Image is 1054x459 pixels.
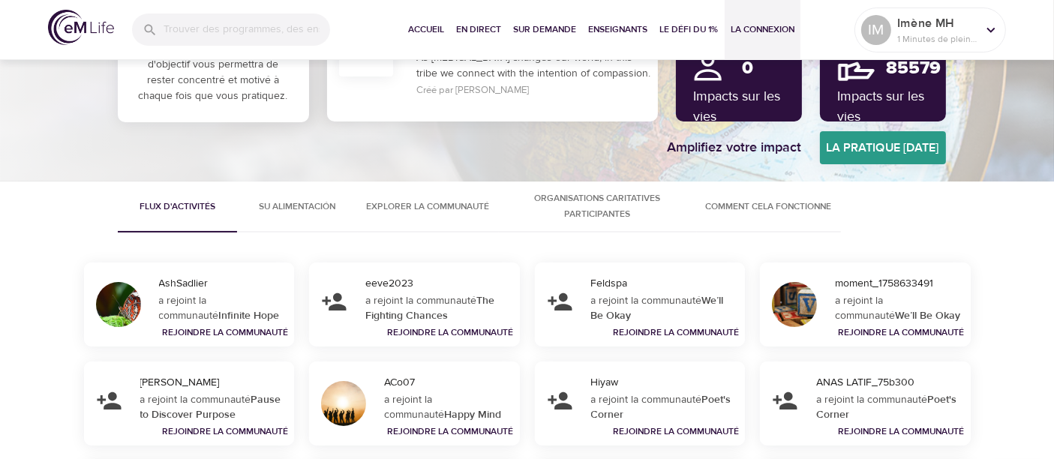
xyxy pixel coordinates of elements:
[838,86,928,127] p: Impacts sur les vies
[384,375,514,390] div: ACo07
[839,425,965,437] a: Rejoindre la communauté
[835,293,961,323] div: a rejoint la communauté
[588,22,647,37] span: Enseignants
[820,137,946,158] span: La pratique [DATE]
[613,425,739,437] a: Rejoindre la communauté
[839,326,965,338] a: Rejoindre la communauté
[734,46,783,79] h2: 0
[367,199,490,214] span: Explorer la communauté
[162,326,288,338] a: Rejoindre la communauté
[591,392,736,422] div: a rejoint la communauté
[136,41,291,104] p: La création d'un énoncé d'objectif vous permettra de rester concentré et motivé à chaque fois que...
[591,276,740,291] div: Feldspa
[48,10,114,45] img: logo
[659,22,719,37] span: Le défi du 1%
[591,293,736,323] div: a rejoint la communauté
[159,276,289,291] div: AshSadlier
[388,326,514,338] a: Rejoindre la communauté
[835,276,965,291] div: moment_1758633491
[731,22,794,37] span: La Connexion
[861,15,891,45] div: IM
[384,392,510,422] div: a rejoint la communauté
[365,293,510,323] div: a rejoint la communauté
[408,22,444,37] span: Accueil
[816,392,961,422] div: a rejoint la communauté
[694,39,736,81] img: personal.png
[591,393,731,421] strong: Poet's Corner
[162,425,288,437] a: Rejoindre la communauté
[140,375,289,390] div: [PERSON_NAME]
[219,309,280,322] strong: Infinite Hope
[365,294,494,322] strong: The Fighting Chances
[613,326,739,338] a: Rejoindre la communauté
[816,375,965,390] div: ANAS LATIF_75b300
[895,309,960,322] strong: We’ll Be Okay
[897,14,977,32] p: Imène MH
[164,13,330,46] input: Trouver des programmes, des enseignants, etc...
[444,408,501,421] strong: Happy Mind
[159,293,285,323] div: a rejoint la communauté
[838,39,880,81] img: community.png
[591,294,724,322] strong: We’ll Be Okay
[456,22,501,37] span: En direct
[417,50,652,82] p: As [MEDICAL_DATA] changes our world, in this tribe we connect with the intention of compassion.
[127,199,229,214] span: Flux d'activités
[508,190,688,222] span: Organisations caritatives participantes
[140,392,285,422] div: a rejoint la communauté
[140,393,281,421] strong: Pause to Discover Purpose
[513,22,576,37] span: Sur demande
[417,83,652,98] p: Créé par [PERSON_NAME]
[591,375,740,390] div: Hiyaw
[668,139,802,156] h4: Amplifiez votre impact
[816,393,956,421] strong: Poet's Corner
[706,199,832,214] span: Comment cela fonctionne
[247,199,349,214] span: Su alimentación
[388,425,514,437] a: Rejoindre la communauté
[820,131,946,164] a: La pratique [DATE]
[878,46,927,79] h2: 85579
[897,32,977,46] p: 1 Minutes de pleine conscience
[365,276,514,291] div: eeve2023
[694,86,784,127] p: Impacts sur les vies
